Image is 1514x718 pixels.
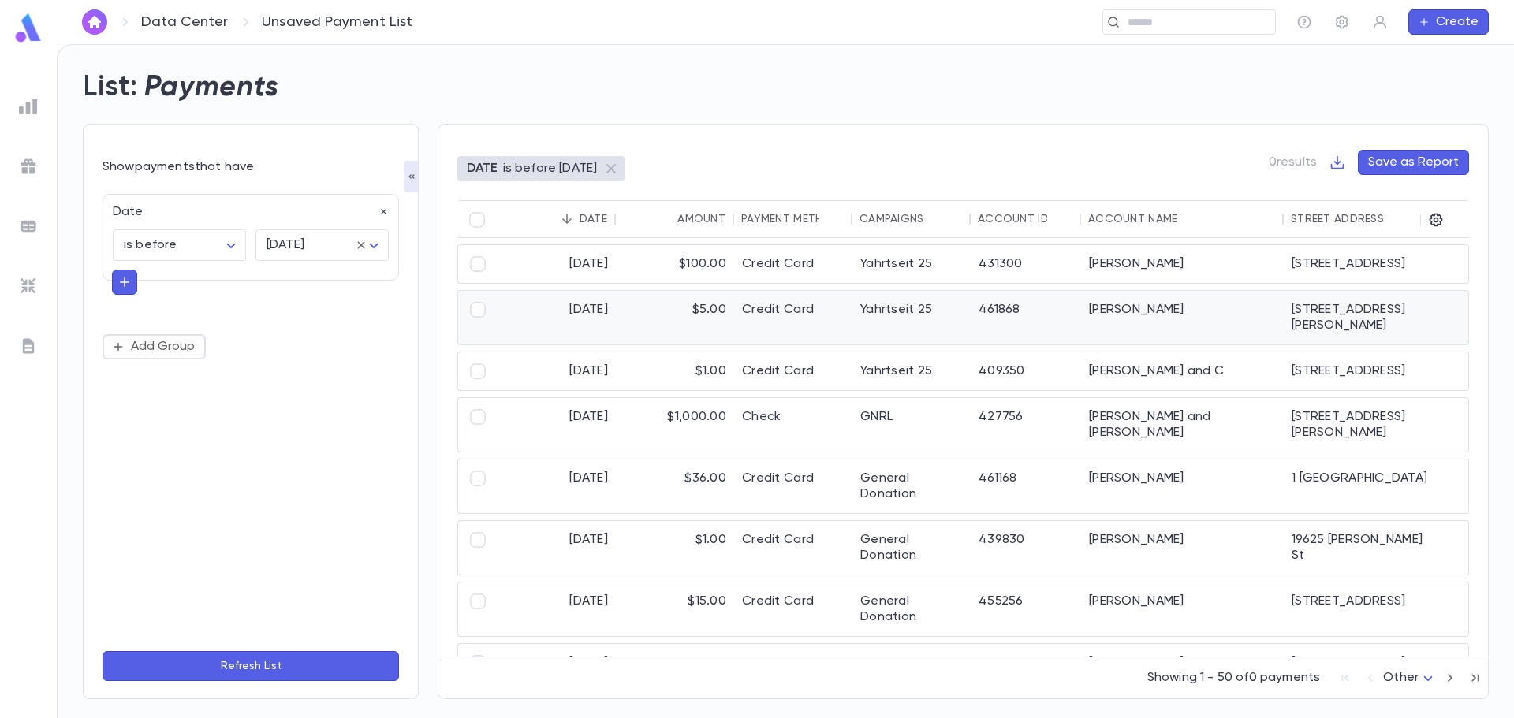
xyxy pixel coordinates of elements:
[1081,398,1284,452] div: [PERSON_NAME] and [PERSON_NAME]
[734,521,852,575] div: Credit Card
[19,97,38,116] img: reports_grey.c525e4749d1bce6a11f5fe2a8de1b229.svg
[255,230,389,261] div: [DATE]
[677,213,725,225] div: Amount
[83,70,138,105] h2: List:
[113,230,246,261] div: is before
[103,159,399,175] div: Show payments that have
[19,277,38,296] img: imports_grey.530a8a0e642e233f2baf0ef88e8c9fcb.svg
[141,13,228,31] a: Data Center
[971,582,1081,636] div: 455256
[734,291,852,344] div: Credit Card
[852,644,971,698] div: General Donation
[467,161,498,177] p: DATE
[1284,352,1437,390] div: [STREET_ADDRESS]
[19,157,38,176] img: campaigns_grey.99e729a5f7ee94e3726e6486bddda8f1.svg
[554,206,580,232] button: Sort
[819,206,844,232] button: Sort
[971,352,1081,390] div: 409350
[616,459,734,513] div: $36.00
[1284,398,1437,452] div: [STREET_ADDRESS][PERSON_NAME]
[1383,666,1438,690] div: Other
[503,161,598,177] p: is before [DATE]
[741,213,841,225] div: Payment Method
[103,651,399,681] button: Refresh List
[978,213,1049,225] div: Account ID
[852,291,971,344] div: Yahrtseit 25
[971,644,1081,698] div: 440837
[267,239,304,251] span: [DATE]
[734,352,852,390] div: Credit Card
[852,398,971,452] div: GNRL
[971,291,1081,344] div: 461868
[103,334,206,359] button: Add Group
[13,13,44,43] img: logo
[1081,644,1284,698] div: [PERSON_NAME][GEOGRAPHIC_DATA]
[498,459,616,513] div: [DATE]
[852,521,971,575] div: General Donation
[734,459,852,513] div: Credit Card
[852,582,971,636] div: General Donation
[1047,206,1072,232] button: Sort
[971,245,1081,283] div: 431300
[457,156,625,181] div: DATEis before [DATE]
[498,582,616,636] div: [DATE]
[1081,245,1284,283] div: [PERSON_NAME]
[860,213,924,225] div: Campaigns
[498,521,616,575] div: [DATE]
[1081,459,1284,513] div: [PERSON_NAME]
[498,644,616,698] div: [DATE]
[1147,670,1320,686] p: Showing 1 - 50 of 0 payments
[734,245,852,283] div: Credit Card
[262,13,413,31] p: Unsaved Payment List
[1291,213,1384,225] div: Street Address
[971,459,1081,513] div: 461168
[103,195,389,220] div: Date
[19,337,38,355] img: letters_grey.7941b92b52307dd3b8a917253454ce1c.svg
[144,70,279,105] h2: Payments
[852,459,971,513] div: General Donation
[85,16,104,28] img: home_white.a664292cf8c1dea59945f0da9f25487c.svg
[1284,459,1437,513] div: 1 [GEOGRAPHIC_DATA]
[652,206,677,232] button: Sort
[1284,582,1437,636] div: [STREET_ADDRESS]
[1177,206,1203,232] button: Sort
[616,644,734,698] div: $1.00
[734,398,852,452] div: Check
[616,291,734,344] div: $5.00
[1383,671,1419,684] span: Other
[1269,154,1317,170] p: 0 results
[498,352,616,390] div: [DATE]
[1088,213,1177,225] div: Account Name
[124,239,177,251] span: is before
[1284,245,1437,283] div: [STREET_ADDRESS]
[19,217,38,236] img: batches_grey.339ca447c9d9533ef1741baa751efc33.svg
[852,245,971,283] div: Yahrtseit 25
[924,206,949,232] button: Sort
[580,213,607,225] div: Date
[498,398,616,452] div: [DATE]
[734,644,852,698] div: Credit Card
[498,291,616,344] div: [DATE]
[1081,291,1284,344] div: [PERSON_NAME]
[971,521,1081,575] div: 439830
[498,245,616,283] div: [DATE]
[616,521,734,575] div: $1.00
[1358,150,1469,175] button: Save as Report
[616,398,734,452] div: $1,000.00
[1284,291,1437,344] div: [STREET_ADDRESS][PERSON_NAME]
[1081,521,1284,575] div: [PERSON_NAME]
[616,352,734,390] div: $1.00
[1081,352,1284,390] div: [PERSON_NAME] and C
[1284,644,1437,698] div: [STREET_ADDRESS]
[1081,582,1284,636] div: [PERSON_NAME]
[852,352,971,390] div: Yahrtseit 25
[1284,521,1437,575] div: 19625 [PERSON_NAME] St
[734,582,852,636] div: Credit Card
[1384,206,1409,232] button: Sort
[616,245,734,283] div: $100.00
[1408,9,1489,35] button: Create
[616,582,734,636] div: $15.00
[971,398,1081,452] div: 427756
